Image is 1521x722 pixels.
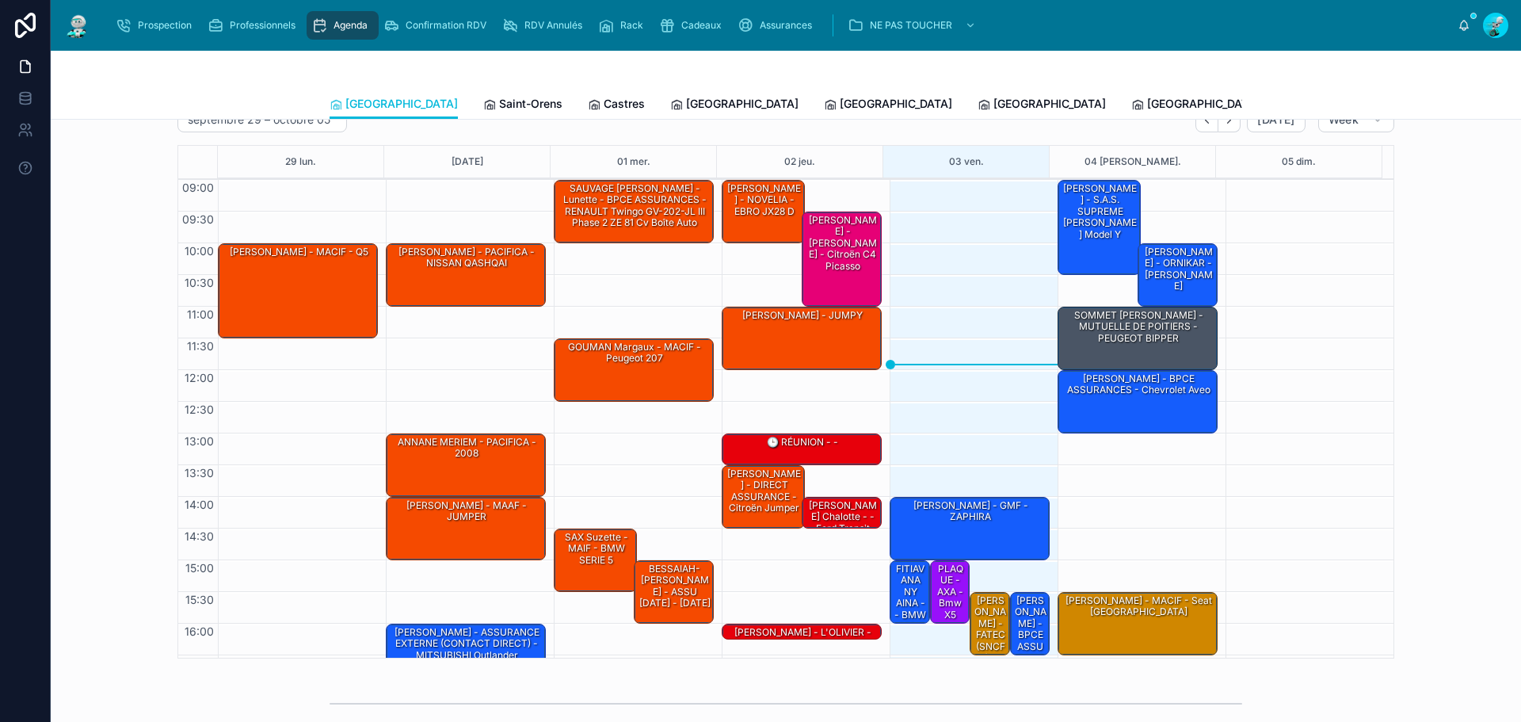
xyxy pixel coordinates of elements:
[181,371,218,384] span: 12:00
[557,340,712,366] div: GOUMAN Margaux - MACIF - Peugeot 207
[784,146,815,178] button: 02 jeu.
[931,561,970,623] div: PLAQUE - AXA - bmw x5
[1328,113,1359,127] span: Week
[617,146,650,178] button: 01 mer.
[387,498,545,560] div: [PERSON_NAME] - MAAF - JUMPER
[1085,146,1181,178] button: 04 [PERSON_NAME].
[183,339,218,353] span: 11:30
[843,11,984,40] a: NE PAS TOUCHER
[722,308,881,369] div: [PERSON_NAME] - JUMPY
[389,245,544,271] div: [PERSON_NAME] - PACIFICA - NISSAN QASHQAI
[1058,593,1217,655] div: [PERSON_NAME] - MACIF - seat [GEOGRAPHIC_DATA]
[330,90,458,120] a: [GEOGRAPHIC_DATA]
[1058,181,1140,274] div: [PERSON_NAME] - S.A.S. SUPREME [PERSON_NAME] Model Y
[1061,308,1216,346] div: SOMMET [PERSON_NAME] - MUTUELLE DE POITIERS - PEUGEOT BIPPER
[138,19,192,32] span: Prospection
[389,625,544,663] div: [PERSON_NAME] - ASSURANCE EXTERNE (CONTACT DIRECT) - MITSUBISHI Outlander
[620,19,643,32] span: Rack
[805,499,880,548] div: [PERSON_NAME] chalotte - - ford transit 2013 mk6
[722,181,804,243] div: [PERSON_NAME] - NOVELIA - EBRO JX28 D
[307,11,379,40] a: Agenda
[1013,594,1049,688] div: [PERSON_NAME] - BPCE ASSURANCES - C4
[733,11,823,40] a: Assurances
[181,276,218,289] span: 10:30
[230,19,295,32] span: Professionnels
[1138,244,1217,306] div: [PERSON_NAME] - ORNIKAR - [PERSON_NAME]
[725,308,880,323] div: [PERSON_NAME] - JUMPY
[635,561,713,623] div: BESSAIAH-[PERSON_NAME] - ASSU [DATE] - [DATE]
[285,146,316,178] button: 29 lun.
[1061,372,1216,398] div: [PERSON_NAME] - BPCE ASSURANCES - Chevrolet aveo
[588,90,645,121] a: Castres
[1058,308,1217,369] div: SOMMET [PERSON_NAME] - MUTUELLE DE POITIERS - PEUGEOT BIPPER
[555,181,713,243] div: SAUVAGE [PERSON_NAME] - Lunette - BPCE ASSURANCES - RENAULT Twingo GV-202-JL III Phase 2 ZE 81 cv...
[183,308,218,321] span: 11:00
[557,530,635,567] div: SAX Suzette - MAIF - BMW SERIE 5
[221,245,376,259] div: [PERSON_NAME] - MACIF - Q5
[499,96,562,112] span: Saint-Orens
[181,593,218,606] span: 15:30
[1195,108,1218,132] button: Back
[805,213,880,273] div: [PERSON_NAME] - [PERSON_NAME] - Citroën C4 Picasso
[1247,107,1305,132] button: [DATE]
[557,181,712,231] div: SAUVAGE [PERSON_NAME] - Lunette - BPCE ASSURANCES - RENAULT Twingo GV-202-JL III Phase 2 ZE 81 cv...
[389,435,544,461] div: ANNANE MERIEM - PACIFICA - 2008
[722,625,881,640] div: [PERSON_NAME] - L'OLIVIER -
[387,625,545,686] div: [PERSON_NAME] - ASSURANCE EXTERNE (CONTACT DIRECT) - MITSUBISHI Outlander
[379,11,497,40] a: Confirmation RDV
[203,11,307,40] a: Professionnels
[188,112,330,128] h2: septembre 29 – octobre 05
[802,212,881,306] div: [PERSON_NAME] - [PERSON_NAME] - Citroën C4 Picasso
[219,244,377,338] div: [PERSON_NAME] - MACIF - Q5
[63,13,92,38] img: App logo
[1131,90,1260,121] a: [GEOGRAPHIC_DATA]
[1061,181,1139,242] div: [PERSON_NAME] - S.A.S. SUPREME [PERSON_NAME] Model Y
[890,498,1049,560] div: [PERSON_NAME] - GMF - ZAPHIRA
[840,96,952,112] span: [GEOGRAPHIC_DATA]
[654,11,733,40] a: Cadeaux
[178,212,218,226] span: 09:30
[1318,107,1394,132] button: Week
[483,90,562,121] a: Saint-Orens
[686,96,799,112] span: [GEOGRAPHIC_DATA]
[604,96,645,112] span: Castres
[722,434,881,464] div: 🕒 RÉUNION - -
[452,146,483,178] button: [DATE]
[387,244,545,306] div: [PERSON_NAME] - PACIFICA - NISSAN QASHQAI
[1257,113,1294,127] span: [DATE]
[681,19,722,32] span: Cadeaux
[1282,146,1316,178] button: 05 dim.
[722,466,804,528] div: [PERSON_NAME] - DIRECT ASSURANCE - Citroën jumper
[1147,96,1260,112] span: [GEOGRAPHIC_DATA]
[389,499,544,525] div: [PERSON_NAME] - MAAF - JUMPER
[555,529,636,591] div: SAX Suzette - MAIF - BMW SERIE 5
[178,181,218,194] span: 09:00
[725,467,803,516] div: [PERSON_NAME] - DIRECT ASSURANCE - Citroën jumper
[824,90,952,121] a: [GEOGRAPHIC_DATA]
[933,562,969,622] div: PLAQUE - AXA - bmw x5
[181,244,218,258] span: 10:00
[181,656,218,670] span: 16:30
[181,434,218,448] span: 13:00
[993,96,1106,112] span: [GEOGRAPHIC_DATA]
[181,529,218,543] span: 14:30
[725,625,880,640] div: [PERSON_NAME] - L'OLIVIER -
[893,499,1048,525] div: [PERSON_NAME] - GMF - ZAPHIRA
[1218,108,1241,132] button: Next
[893,562,928,645] div: FITIAVANA NY AINA - - BMW SERIE 1
[973,594,1008,688] div: [PERSON_NAME] - FATEC (SNCF) - opel vivaro
[978,90,1106,121] a: [GEOGRAPHIC_DATA]
[949,146,984,178] div: 03 ven.
[497,11,593,40] a: RDV Annulés
[345,96,458,112] span: [GEOGRAPHIC_DATA]
[1141,245,1216,294] div: [PERSON_NAME] - ORNIKAR - [PERSON_NAME]
[593,11,654,40] a: Rack
[181,625,218,638] span: 16:00
[181,403,218,416] span: 12:30
[334,19,368,32] span: Agenda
